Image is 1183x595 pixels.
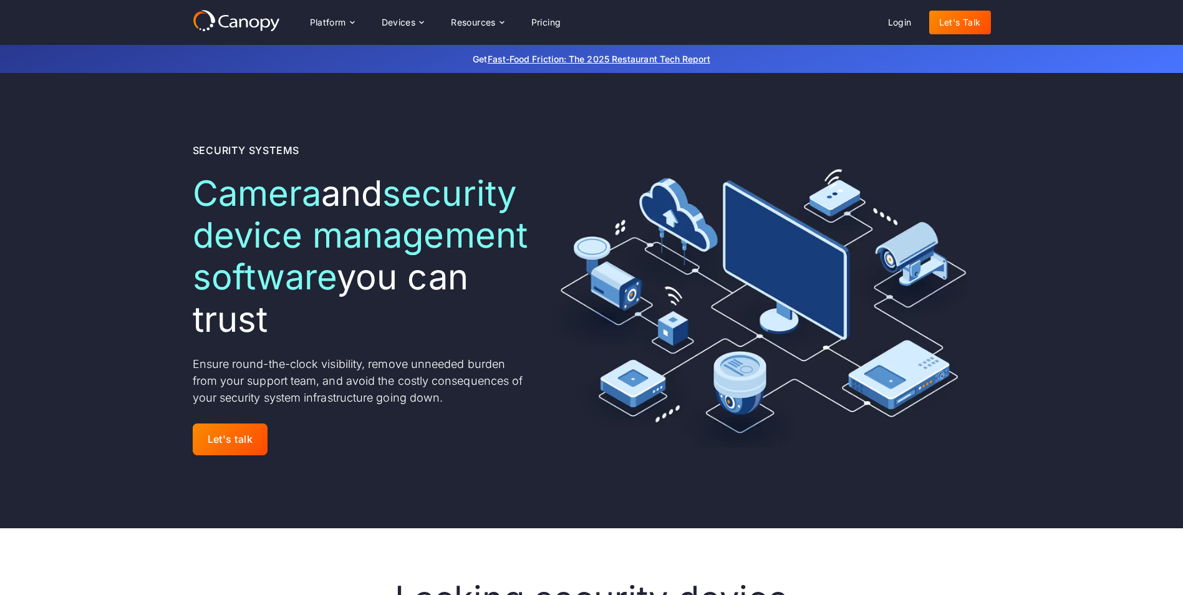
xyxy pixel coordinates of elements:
[193,172,528,298] span: security device management software
[193,356,531,406] p: Ensure round-the-clock visibility, remove unneeded burden from your support team, and avoid the c...
[878,11,922,34] a: Login
[929,11,991,34] a: Let's Talk
[521,11,571,34] a: Pricing
[208,433,253,445] div: Let's talk
[382,18,416,27] div: Devices
[441,10,513,35] div: Resources
[286,52,897,65] p: Get
[193,173,531,341] h1: and you can trust
[372,10,434,35] div: Devices
[310,18,346,27] div: Platform
[193,172,321,215] span: Camera
[488,54,710,64] a: Fast-Food Friction: The 2025 Restaurant Tech Report
[451,18,496,27] div: Resources
[193,143,300,158] div: Security Systems
[300,10,364,35] div: Platform
[193,423,268,455] a: Let's talk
